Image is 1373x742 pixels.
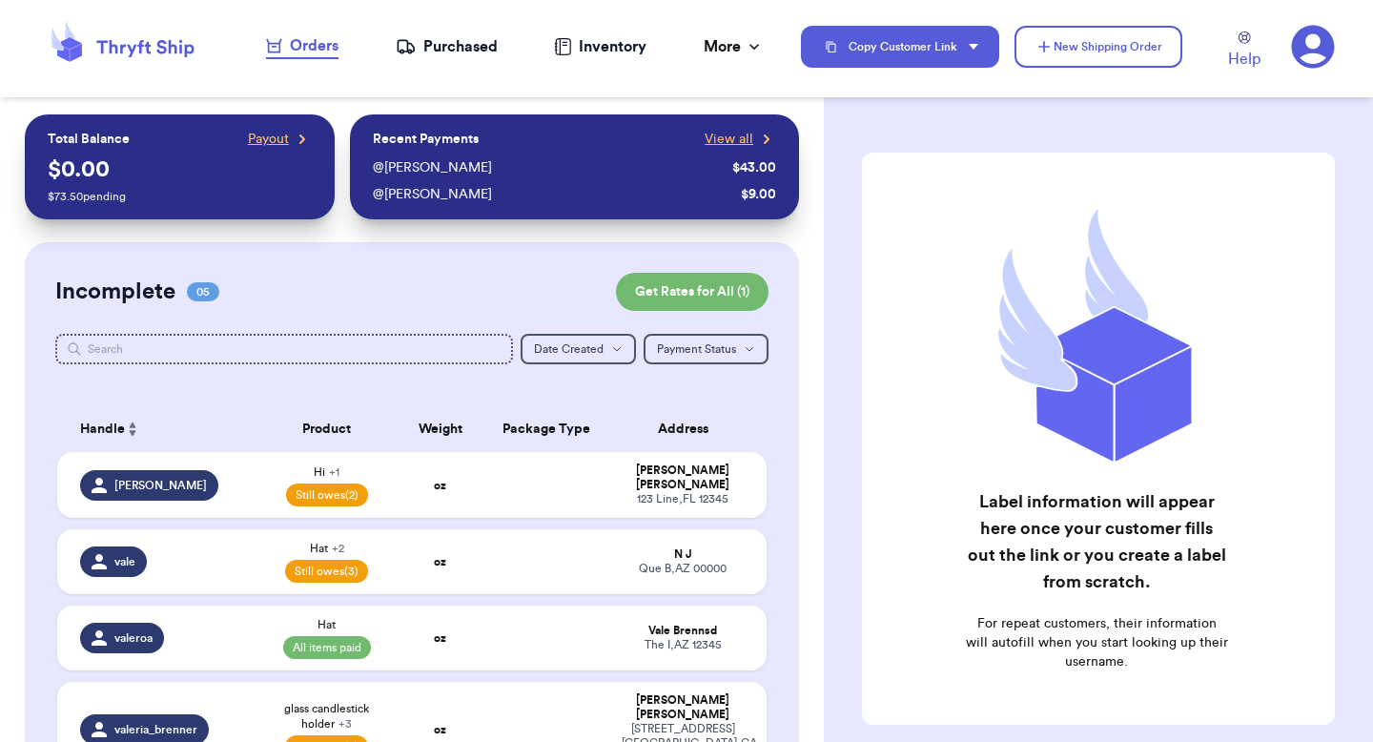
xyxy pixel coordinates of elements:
[622,492,744,506] div: 123 Line , FL 12345
[373,158,725,177] div: @ [PERSON_NAME]
[1014,26,1182,68] button: New Shipping Order
[622,624,744,638] div: Vale Brennsd
[622,464,744,492] div: [PERSON_NAME] [PERSON_NAME]
[114,554,135,569] span: vale
[644,334,768,364] button: Payment Status
[1228,31,1260,71] a: Help
[622,547,744,562] div: N J
[616,273,768,311] button: Get Rates for All (1)
[55,334,513,364] input: Search
[338,718,352,730] span: + 3
[610,406,767,452] th: Address
[314,464,339,480] span: Hi
[283,636,371,659] span: All items paid
[657,343,736,355] span: Payment Status
[187,282,219,301] span: 05
[732,158,776,177] div: $ 43.00
[1228,48,1260,71] span: Help
[114,478,207,493] span: [PERSON_NAME]
[521,334,636,364] button: Date Created
[318,617,336,632] span: Hat
[705,130,753,149] span: View all
[622,693,744,722] div: [PERSON_NAME] [PERSON_NAME]
[398,406,482,452] th: Weight
[266,34,338,59] a: Orders
[114,630,153,646] span: valeroa
[373,185,733,204] div: @ [PERSON_NAME]
[622,562,744,576] div: Que B , AZ 00000
[434,480,446,491] strong: oz
[48,130,130,149] p: Total Balance
[48,155,312,185] p: $ 0.00
[125,418,140,441] button: Sort ascending
[704,35,764,58] div: More
[534,343,604,355] span: Date Created
[80,420,125,440] span: Handle
[329,466,339,478] span: + 1
[114,722,197,737] span: valeria_brenner
[741,185,776,204] div: $ 9.00
[801,26,999,68] button: Copy Customer Link
[248,130,312,149] a: Payout
[248,130,289,149] span: Payout
[266,34,338,57] div: Orders
[373,130,479,149] p: Recent Payments
[285,560,368,583] span: Still owes (3)
[267,701,386,732] span: glass candlestick holder
[48,189,312,204] p: $ 73.50 pending
[310,541,344,556] span: Hat
[622,638,744,652] div: The I , AZ 12345
[965,488,1228,595] h2: Label information will appear here once your customer fills out the link or you create a label fr...
[434,724,446,735] strong: oz
[434,556,446,567] strong: oz
[396,35,498,58] a: Purchased
[482,406,610,452] th: Package Type
[705,130,776,149] a: View all
[256,406,398,452] th: Product
[965,614,1228,671] p: For repeat customers, their information will autofill when you start looking up their username.
[554,35,646,58] a: Inventory
[332,543,344,554] span: + 2
[286,484,368,506] span: Still owes (2)
[55,277,175,307] h2: Incomplete
[434,632,446,644] strong: oz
